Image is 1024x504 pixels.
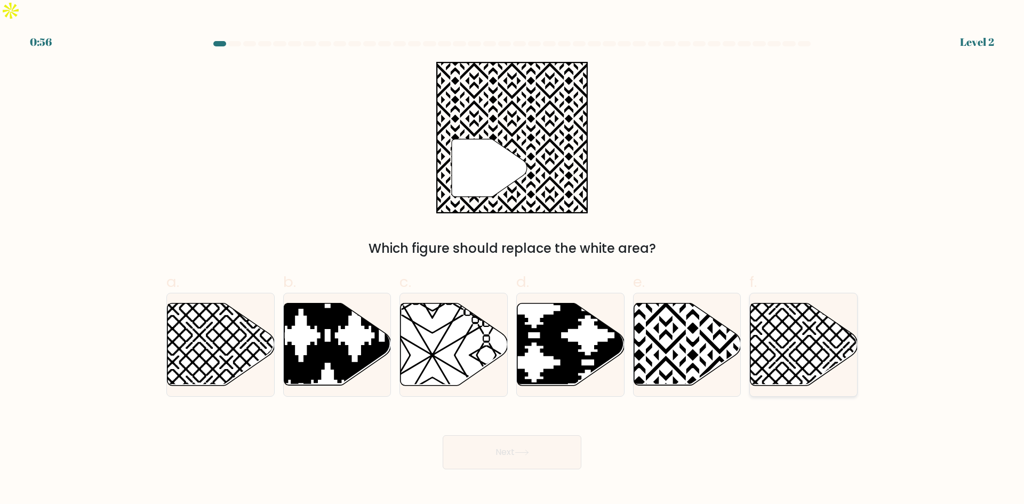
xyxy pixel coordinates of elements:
div: Level 2 [960,34,994,50]
span: c. [399,271,411,292]
div: 0:56 [30,34,52,50]
span: d. [516,271,529,292]
span: e. [633,271,645,292]
div: Which figure should replace the white area? [173,239,851,258]
span: a. [166,271,179,292]
button: Next [443,435,581,469]
span: f. [749,271,757,292]
span: b. [283,271,296,292]
g: " [452,139,527,197]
